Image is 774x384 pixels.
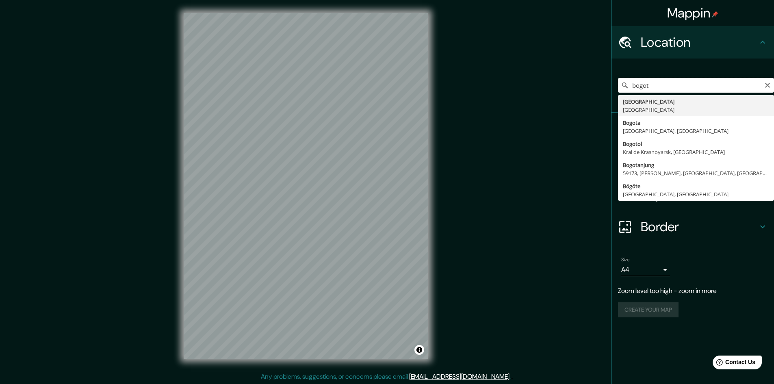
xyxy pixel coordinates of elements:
p: Any problems, suggestions, or concerns please email . [261,372,511,382]
canvas: Map [184,13,428,359]
h4: Layout [641,186,758,202]
h4: Mappin [667,5,719,21]
label: Size [621,256,630,263]
div: [GEOGRAPHIC_DATA], [GEOGRAPHIC_DATA] [623,127,769,135]
div: Border [611,210,774,243]
div: . [511,372,512,382]
div: Bögöte [623,182,769,190]
div: . [512,372,514,382]
div: 59173, [PERSON_NAME], [GEOGRAPHIC_DATA], [GEOGRAPHIC_DATA] [623,169,769,177]
div: Krai de Krasnoyarsk, [GEOGRAPHIC_DATA] [623,148,769,156]
h4: Border [641,219,758,235]
h4: Location [641,34,758,50]
img: pin-icon.png [712,11,718,17]
div: Location [611,26,774,59]
iframe: Help widget launcher [702,352,765,375]
div: Bogotanjung [623,161,769,169]
div: Bogotol [623,140,769,148]
div: [GEOGRAPHIC_DATA] [623,98,769,106]
div: Bogota [623,119,769,127]
div: Style [611,145,774,178]
p: Zoom level too high - zoom in more [618,286,767,296]
div: Pins [611,113,774,145]
a: [EMAIL_ADDRESS][DOMAIN_NAME] [409,372,509,381]
button: Clear [764,81,771,89]
div: [GEOGRAPHIC_DATA] [623,106,769,114]
input: Pick your city or area [618,78,774,93]
button: Toggle attribution [414,345,424,355]
div: Layout [611,178,774,210]
div: [GEOGRAPHIC_DATA], [GEOGRAPHIC_DATA] [623,190,769,198]
div: A4 [621,263,670,276]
